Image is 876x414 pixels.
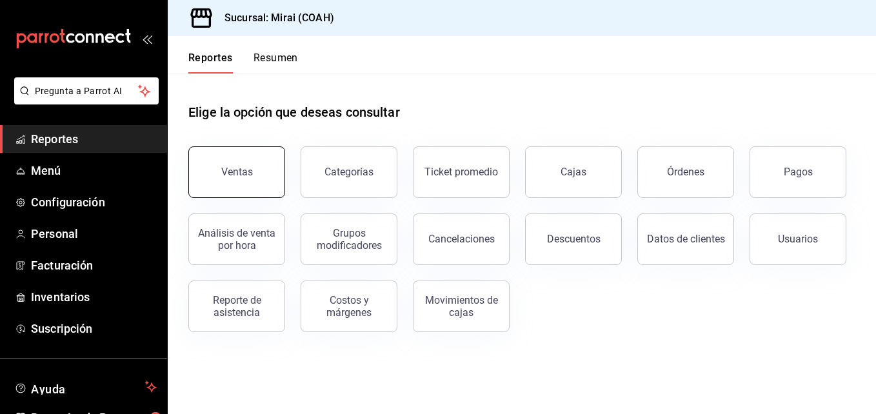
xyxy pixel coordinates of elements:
button: Pregunta a Parrot AI [14,77,159,104]
button: Datos de clientes [637,213,734,265]
button: Análisis de venta por hora [188,213,285,265]
button: Costos y márgenes [301,281,397,332]
div: Cajas [561,164,587,180]
button: Movimientos de cajas [413,281,510,332]
button: Reporte de asistencia [188,281,285,332]
button: Usuarios [750,213,846,265]
div: Movimientos de cajas [421,294,501,319]
div: Análisis de venta por hora [197,227,277,251]
span: Personal [31,225,157,242]
div: Usuarios [778,233,818,245]
div: Datos de clientes [647,233,725,245]
div: Grupos modificadores [309,227,389,251]
span: Inventarios [31,288,157,306]
div: Ticket promedio [424,166,498,178]
button: Reportes [188,52,233,74]
a: Pregunta a Parrot AI [9,94,159,107]
button: Descuentos [525,213,622,265]
span: Ayuda [31,379,140,395]
span: Reportes [31,130,157,148]
button: Ticket promedio [413,146,510,198]
button: open_drawer_menu [142,34,152,44]
button: Categorías [301,146,397,198]
span: Configuración [31,193,157,211]
div: Descuentos [547,233,601,245]
div: Órdenes [667,166,704,178]
div: Categorías [324,166,373,178]
div: navigation tabs [188,52,298,74]
div: Ventas [221,166,253,178]
h1: Elige la opción que deseas consultar [188,103,400,122]
span: Facturación [31,257,157,274]
span: Suscripción [31,320,157,337]
button: Grupos modificadores [301,213,397,265]
a: Cajas [525,146,622,198]
button: Pagos [750,146,846,198]
button: Cancelaciones [413,213,510,265]
span: Menú [31,162,157,179]
div: Reporte de asistencia [197,294,277,319]
div: Pagos [784,166,813,178]
span: Pregunta a Parrot AI [35,84,139,98]
button: Ventas [188,146,285,198]
button: Resumen [254,52,298,74]
div: Costos y márgenes [309,294,389,319]
h3: Sucursal: Mirai (COAH) [214,10,334,26]
button: Órdenes [637,146,734,198]
div: Cancelaciones [428,233,495,245]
